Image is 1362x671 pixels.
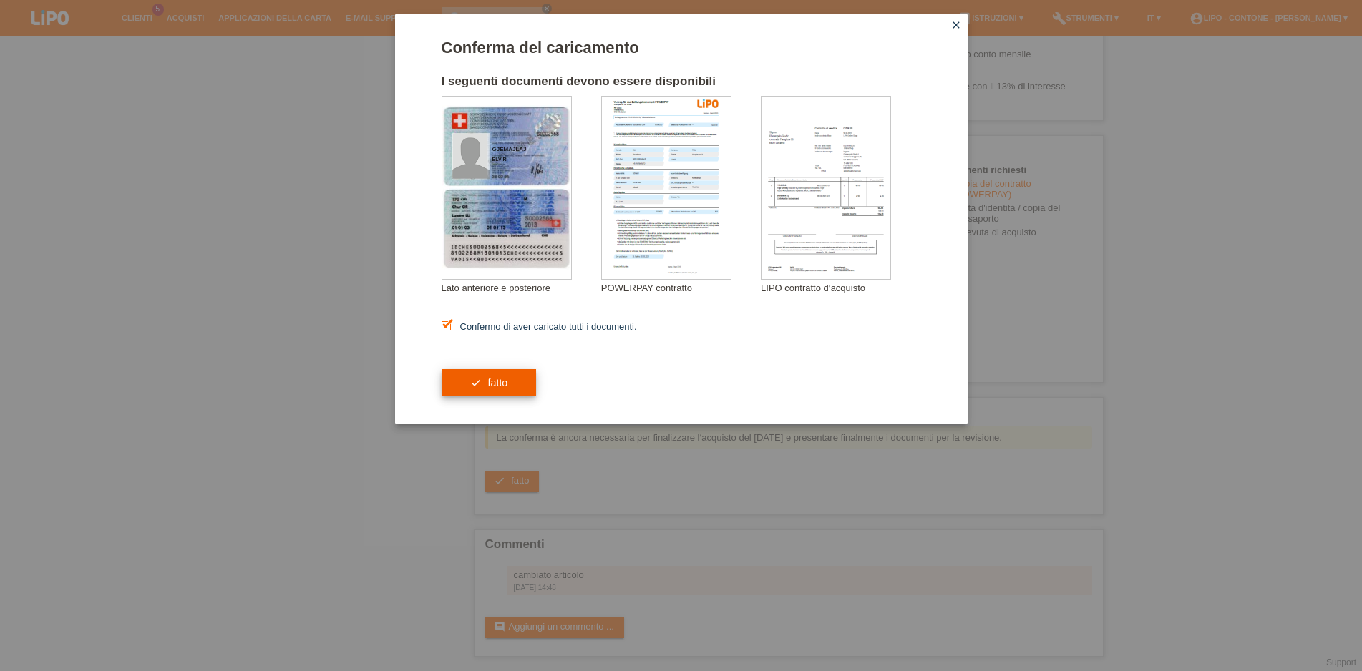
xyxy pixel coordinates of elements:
img: upload_document_confirmation_type_id_swiss_empty.png [442,97,571,279]
div: LIPO contratto d‘acquisto [761,283,920,293]
a: close [947,18,965,34]
i: close [950,19,962,31]
h2: I seguenti documenti devono essere disponibili [442,74,921,96]
label: Confermo di aver caricato tutti i documenti. [442,321,637,332]
i: check [470,377,482,388]
div: POWERPAY contratto [601,283,761,293]
img: swiss_id_photo_male.png [452,133,490,179]
img: upload_document_confirmation_type_contract_kkg_whitelabel.png [602,97,731,279]
div: ELVIR [492,157,564,162]
h1: Conferma del caricamento [442,39,921,57]
img: 39073_print.png [697,99,719,108]
span: fatto [487,377,507,388]
button: check fatto [442,369,537,396]
div: Lato anteriore e posteriore [442,283,601,293]
div: GJEMAJLAJ [492,146,564,152]
img: upload_document_confirmation_type_receipt_generic.png [762,97,890,279]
